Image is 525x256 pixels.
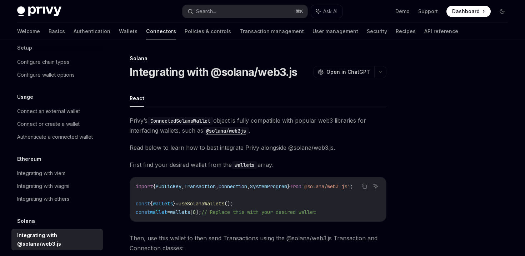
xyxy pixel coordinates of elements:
[196,209,201,215] span: ];
[203,127,249,134] a: @solana/web3js
[17,217,35,225] h5: Solana
[11,118,103,130] a: Connect or create a wallet
[17,120,80,128] div: Connect or create a wallet
[17,155,41,163] h5: Ethereum
[190,209,193,215] span: [
[184,183,216,190] span: Transaction
[136,200,150,207] span: const
[17,231,99,248] div: Integrating with @solana/web3.js
[418,8,438,15] a: Support
[130,160,386,170] span: First find your desired wallet from the array:
[17,182,69,190] div: Integrating with wagmi
[232,161,257,169] code: wallets
[136,183,153,190] span: import
[287,183,290,190] span: }
[11,68,103,81] a: Configure wallet options
[182,5,307,18] button: Search...⌘K
[452,8,480,15] span: Dashboard
[11,229,103,250] a: Integrating with @solana/web3.js
[130,90,144,107] button: React
[130,66,297,78] h1: Integrating with @solana/web3.js
[396,23,416,40] a: Recipes
[130,233,386,253] span: Then, use this wallet to then send Transactions using the @solana/web3.js Transaction and Connect...
[119,23,137,40] a: Wallets
[313,66,374,78] button: Open in ChatGPT
[193,209,196,215] span: 0
[17,133,93,141] div: Authenticate a connected wallet
[496,6,508,17] button: Toggle dark mode
[312,23,358,40] a: User management
[250,183,287,190] span: SystemProgram
[170,209,190,215] span: wallets
[179,200,224,207] span: useSolanaWallets
[296,9,303,14] span: ⌘ K
[11,167,103,180] a: Integrating with viem
[395,8,410,15] a: Demo
[301,183,350,190] span: '@solana/web3.js'
[323,8,337,15] span: Ask AI
[17,58,69,66] div: Configure chain types
[224,200,233,207] span: ();
[11,180,103,193] a: Integrating with wagmi
[17,6,61,16] img: dark logo
[153,200,173,207] span: wallets
[367,23,387,40] a: Security
[173,200,176,207] span: }
[196,7,216,16] div: Search...
[17,169,65,178] div: Integrating with viem
[11,193,103,205] a: Integrating with ethers
[11,105,103,118] a: Connect an external wallet
[219,183,247,190] span: Connection
[350,183,353,190] span: ;
[150,209,167,215] span: wallet
[17,23,40,40] a: Welcome
[311,5,342,18] button: Ask AI
[17,195,69,203] div: Integrating with ethers
[216,183,219,190] span: ,
[17,93,33,101] h5: Usage
[371,181,380,191] button: Ask AI
[201,209,316,215] span: // Replace this with your desired wallet
[181,183,184,190] span: ,
[17,107,80,116] div: Connect an external wallet
[167,209,170,215] span: =
[11,130,103,143] a: Authenticate a connected wallet
[203,127,249,135] code: @solana/web3js
[326,68,370,76] span: Open in ChatGPT
[49,23,65,40] a: Basics
[74,23,110,40] a: Authentication
[11,56,103,68] a: Configure chain types
[153,183,156,190] span: {
[130,55,386,62] div: Solana
[290,183,301,190] span: from
[150,200,153,207] span: {
[130,116,386,135] span: Privy’s object is fully compatible with popular web3 libraries for interfacing wallets, such as .
[185,23,231,40] a: Policies & controls
[360,181,369,191] button: Copy the contents from the code block
[136,209,150,215] span: const
[247,183,250,190] span: ,
[446,6,491,17] a: Dashboard
[240,23,304,40] a: Transaction management
[424,23,458,40] a: API reference
[146,23,176,40] a: Connectors
[176,200,179,207] span: =
[17,71,75,79] div: Configure wallet options
[147,117,213,125] code: ConnectedSolanaWallet
[156,183,181,190] span: PublicKey
[130,143,386,153] span: Read below to learn how to best integrate Privy alongside @solana/web3.js.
